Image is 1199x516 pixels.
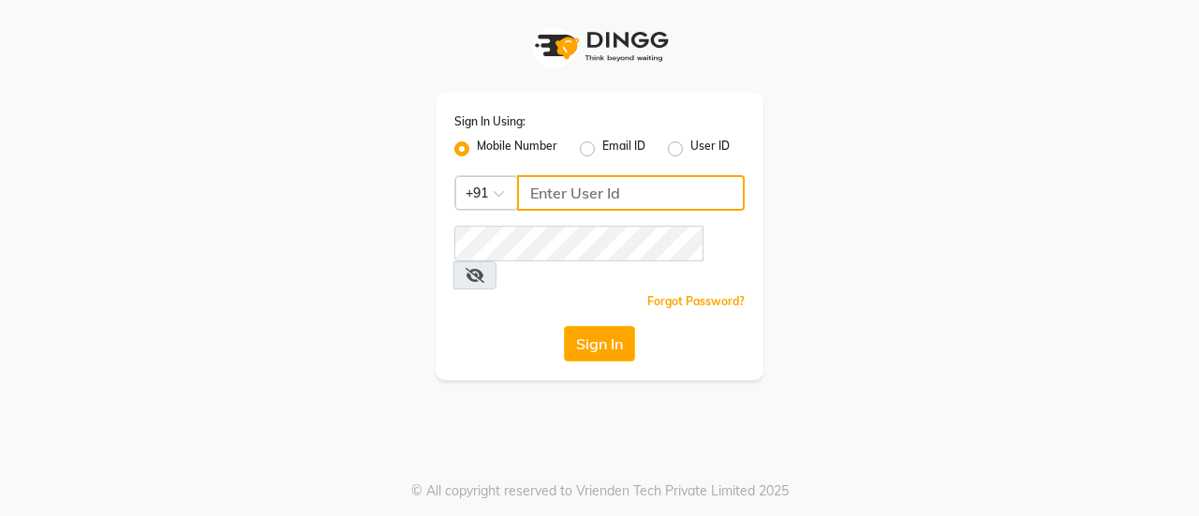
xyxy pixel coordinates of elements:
[564,326,635,361] button: Sign In
[454,226,703,261] input: Username
[477,138,557,160] label: Mobile Number
[517,175,745,211] input: Username
[690,138,730,160] label: User ID
[525,19,674,74] img: logo1.svg
[602,138,645,160] label: Email ID
[454,113,525,130] label: Sign In Using:
[647,294,745,308] a: Forgot Password?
